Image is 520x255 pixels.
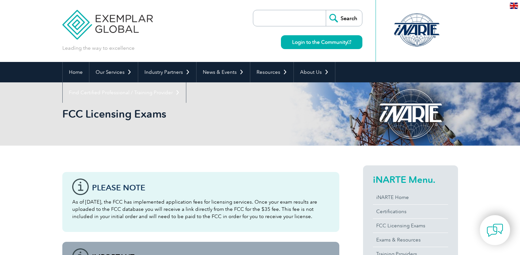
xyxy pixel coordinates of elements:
[62,44,135,52] p: Leading the way to excellence
[373,219,448,233] a: FCC Licensing Exams
[63,62,89,82] a: Home
[89,62,138,82] a: Our Services
[326,10,362,26] input: Search
[281,35,362,49] a: Login to the Community
[63,82,186,103] a: Find Certified Professional / Training Provider
[62,109,339,119] h2: FCC Licensing Exams
[197,62,250,82] a: News & Events
[510,3,518,9] img: en
[487,222,503,239] img: contact-chat.png
[294,62,335,82] a: About Us
[72,198,329,220] p: As of [DATE], the FCC has implemented application fees for licensing services. Once your exam res...
[373,205,448,218] a: Certifications
[373,174,448,185] h2: iNARTE Menu.
[92,184,329,192] h3: Please note
[250,62,293,82] a: Resources
[373,233,448,247] a: Exams & Resources
[138,62,196,82] a: Industry Partners
[348,40,351,44] img: open_square.png
[373,190,448,204] a: iNARTE Home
